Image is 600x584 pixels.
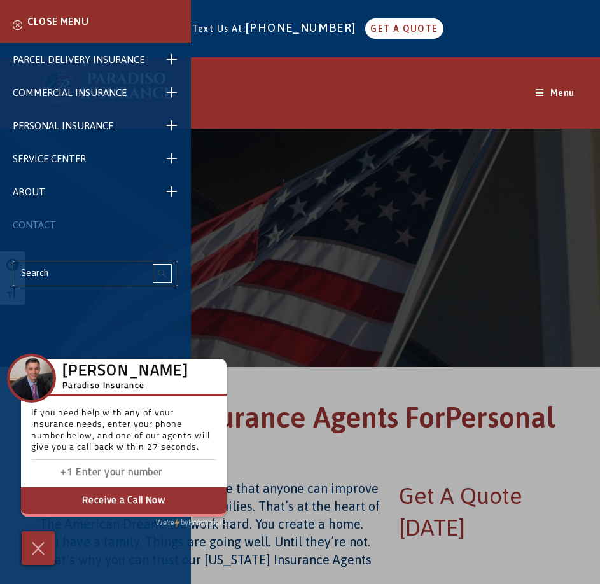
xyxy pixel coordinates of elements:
img: Cross icon [29,538,48,559]
span: PERSONAL INSURANCE [13,120,113,131]
span: CONTACT [13,219,56,230]
a: GET A QUOTE [365,18,443,39]
span: Menu [547,88,575,98]
img: Powered by icon [174,518,180,528]
form: Search this website [13,261,178,286]
span: SERVICE CENTER [13,153,86,164]
p: If you need help with any of your insurance needs, enter your phone number below, and one of our ... [31,408,216,460]
h3: [PERSON_NAME] [62,366,188,378]
span: ABOUT [13,186,45,197]
span: COMMERCIAL INSURANCE [13,87,127,98]
a: [PHONE_NUMBER] [246,21,363,34]
input: Enter country code [38,464,76,482]
a: Mobile Menu [536,88,575,98]
img: Company Icon [10,356,53,400]
h5: Paradiso Insurance [62,379,188,393]
span: Close Menu [28,16,89,27]
span: PARCEL DELIVERY INSURANCE [13,54,144,65]
input: Insert search query [13,261,178,286]
button: Receive a Call Now [21,487,227,517]
a: We'rePowered by iconbyResponseiQ [156,519,227,527]
button: Submit search [153,264,172,283]
span: Call or Text Us At: [157,24,246,34]
input: Enter phone number [76,464,203,482]
span: We're by [156,519,188,527]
